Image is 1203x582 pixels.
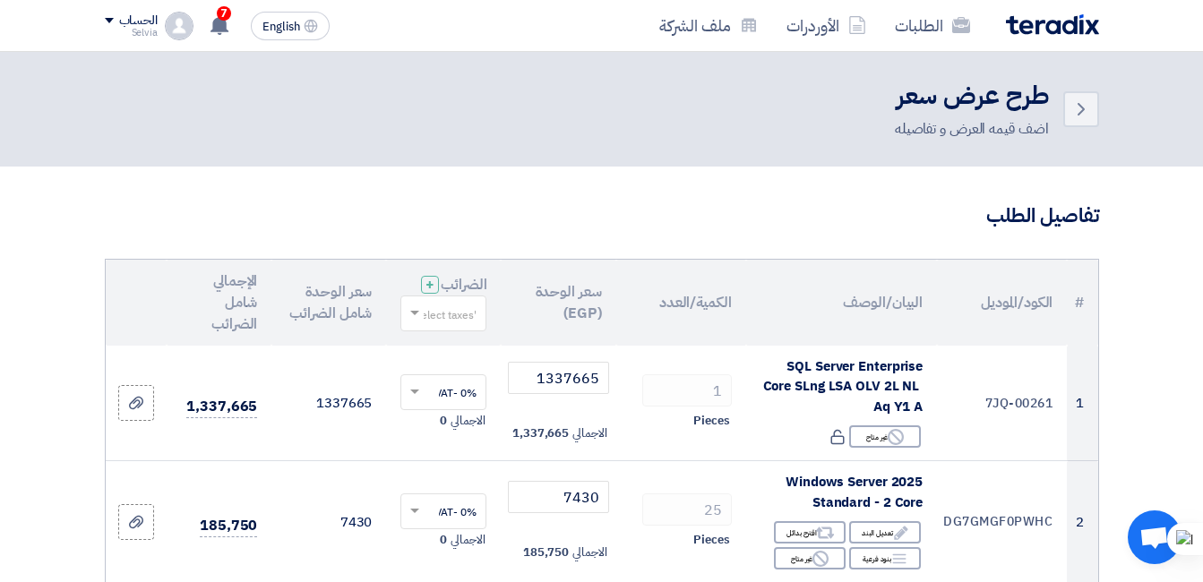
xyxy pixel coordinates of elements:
th: سعر الوحدة (EGP) [501,260,615,346]
img: Teradix logo [1006,14,1099,35]
th: الكود/الموديل [937,260,1067,346]
div: اضف قيمه العرض و تفاصيله [895,118,1049,140]
a: ملف الشركة [645,4,772,47]
td: 1337665 [271,346,386,461]
th: سعر الوحدة شامل الضرائب [271,260,386,346]
td: 7JQ-00261 [937,346,1067,461]
div: Open chat [1128,510,1182,564]
span: Pieces [693,531,729,549]
th: البيان/الوصف [746,260,937,346]
ng-select: VAT [400,374,486,410]
div: اقترح بدائل [774,521,846,543]
span: 185,750 [523,543,569,561]
span: الاجمالي [451,412,485,430]
th: الإجمالي شامل الضرائب [167,260,271,346]
div: الحساب [119,13,158,29]
span: + [425,274,434,295]
div: Selvia [105,28,158,38]
a: الأوردرات [772,4,881,47]
span: الاجمالي [572,543,606,561]
span: 0 [440,412,447,430]
th: الكمية/العدد [616,260,746,346]
div: تعديل البند [849,521,921,543]
td: 1 [1067,346,1097,461]
th: # [1067,260,1097,346]
input: أدخل سعر الوحدة [508,481,608,513]
span: 0 [440,531,447,549]
div: بنود فرعية [849,547,921,569]
span: 185,750 [200,515,257,537]
span: 1,337,665 [186,396,257,418]
span: SQL Server Enterprise Core SLng LSA OLV 2L NL Aq Y1 A [763,356,924,416]
span: Windows Server 2025 Standard - 2 Core [786,472,923,512]
a: الطلبات [881,4,984,47]
span: 1,337,665 [512,424,569,442]
div: غير متاح [774,547,846,569]
ng-select: VAT [400,493,486,529]
span: Pieces [693,412,729,430]
button: English [251,12,330,40]
span: English [262,21,300,33]
input: RFQ_STEP1.ITEMS.2.AMOUNT_TITLE [642,374,732,407]
span: الاجمالي [572,424,606,442]
input: أدخل سعر الوحدة [508,362,608,394]
h3: تفاصيل الطلب [105,202,1099,230]
th: الضرائب [386,260,501,346]
img: profile_test.png [165,12,193,40]
h2: طرح عرض سعر [895,79,1049,114]
input: RFQ_STEP1.ITEMS.2.AMOUNT_TITLE [642,493,732,526]
span: الاجمالي [451,531,485,549]
span: 7 [217,6,231,21]
div: غير متاح [849,425,921,448]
